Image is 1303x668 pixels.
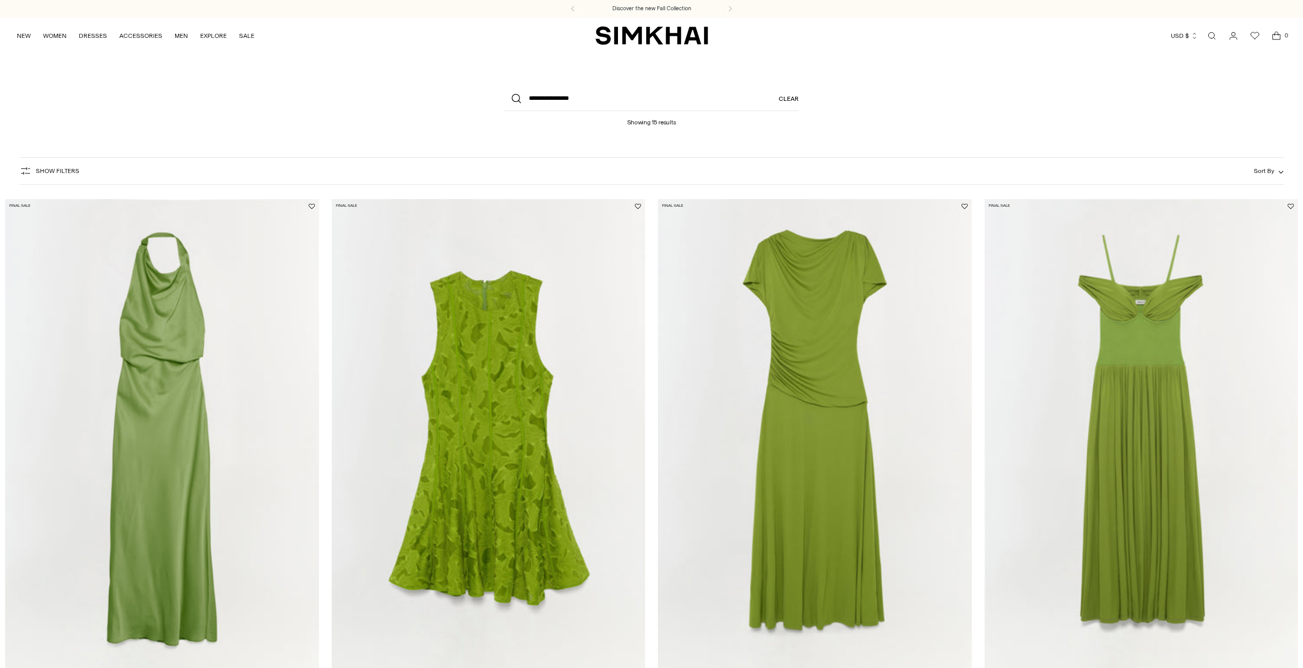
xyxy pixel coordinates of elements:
h1: Showing 15 results [627,111,676,126]
a: Open cart modal [1266,26,1287,46]
button: USD $ [1171,25,1198,47]
a: WOMEN [43,25,67,47]
button: Add to Wishlist [962,203,968,209]
a: SALE [239,25,254,47]
button: Sort By [1254,165,1284,177]
span: 0 [1281,31,1291,40]
a: Discover the new Fall Collection [612,5,691,13]
button: Search [504,87,529,111]
a: Open search modal [1202,26,1222,46]
span: Show Filters [36,167,79,175]
a: Wishlist [1245,26,1265,46]
button: Add to Wishlist [635,203,641,209]
a: EXPLORE [200,25,227,47]
button: Add to Wishlist [309,203,315,209]
button: Add to Wishlist [1288,203,1294,209]
a: MEN [175,25,188,47]
a: Go to the account page [1223,26,1244,46]
span: Sort By [1254,167,1274,175]
a: DRESSES [79,25,107,47]
a: NEW [17,25,31,47]
a: Clear [779,87,799,111]
a: ACCESSORIES [119,25,162,47]
button: Show Filters [19,163,79,179]
a: SIMKHAI [595,26,708,46]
